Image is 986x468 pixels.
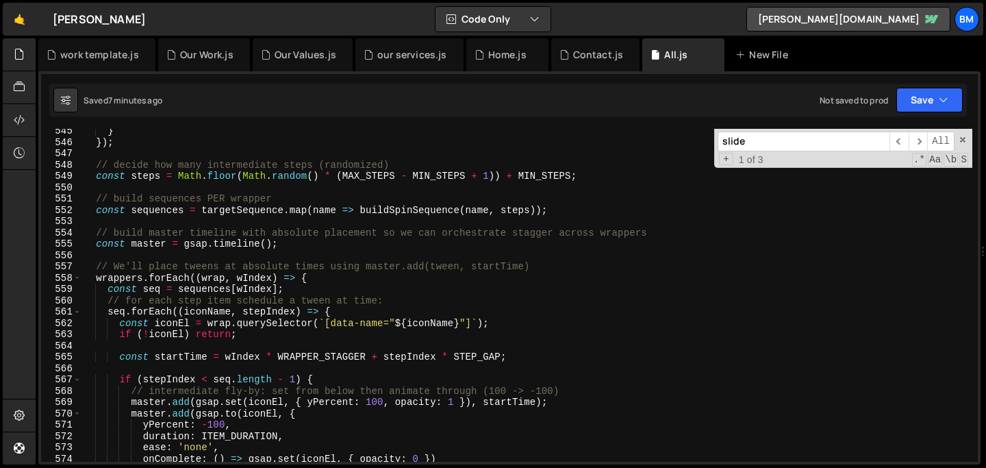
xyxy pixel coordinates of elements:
div: 555 [41,238,81,250]
div: 570 [41,408,81,420]
div: [PERSON_NAME] [53,11,146,27]
div: 7 minutes ago [108,95,162,106]
div: Contact.js [573,48,624,62]
a: [PERSON_NAME][DOMAIN_NAME] [746,7,950,32]
div: 567 [41,374,81,386]
div: 562 [41,318,81,330]
span: CaseSensitive Search [928,153,942,167]
span: Whole Word Search [944,153,958,167]
div: 564 [41,341,81,352]
a: 🤙 [3,3,36,36]
div: 557 [41,261,81,273]
button: Save [896,88,963,112]
div: 554 [41,227,81,239]
span: Search In Selection [959,153,968,167]
div: 563 [41,329,81,341]
div: 568 [41,386,81,397]
div: 558 [41,273,81,284]
div: 551 [41,193,81,205]
a: bm [955,7,979,32]
span: Alt-Enter [927,132,955,151]
div: Saved [84,95,162,106]
div: 548 [41,160,81,171]
div: work template.js [60,48,139,62]
div: Home.js [488,48,527,62]
div: 556 [41,250,81,262]
div: All.js [664,48,687,62]
div: 574 [41,454,81,465]
span: ​ [909,132,928,151]
div: 549 [41,171,81,182]
div: our services.js [377,48,446,62]
span: RegExp Search [912,153,926,167]
button: Code Only [435,7,551,32]
div: 565 [41,352,81,363]
div: 553 [41,216,81,227]
div: 545 [41,125,81,137]
div: 546 [41,137,81,149]
div: Our Work.js [180,48,233,62]
span: 1 of 3 [733,154,769,166]
div: 547 [41,148,81,160]
span: Toggle Replace mode [719,153,733,166]
div: 552 [41,205,81,217]
div: Our Values.js [275,48,336,62]
div: 561 [41,306,81,318]
span: ​ [889,132,909,151]
div: New File [735,48,793,62]
div: 569 [41,397,81,408]
div: 571 [41,419,81,431]
div: 566 [41,363,81,375]
div: 573 [41,442,81,454]
div: 572 [41,431,81,443]
input: Search for [718,132,889,151]
div: 560 [41,295,81,307]
div: Not saved to prod [820,95,888,106]
div: 550 [41,182,81,194]
div: 559 [41,284,81,295]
